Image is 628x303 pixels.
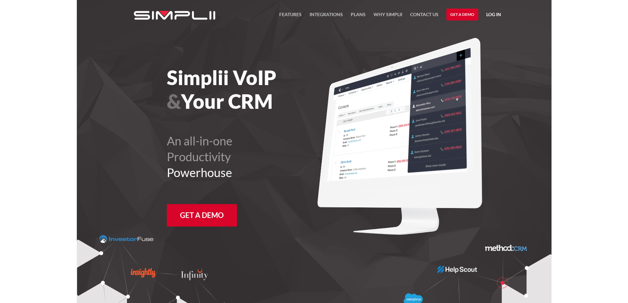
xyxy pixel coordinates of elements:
h1: Simplii VoIP Your CRM [167,66,350,113]
a: Contact US [410,11,438,22]
h2: An all-in-one Productivity [167,133,350,180]
a: Get a Demo [446,9,478,20]
a: Get a Demo [167,204,237,227]
a: Why Simplii [374,11,402,22]
img: Simplii [134,11,215,20]
a: Log in [486,11,501,20]
span: Powerhouse [167,165,232,180]
span: & [167,89,181,113]
a: Integrations [310,11,343,22]
a: FEATURES [279,11,302,22]
a: Plans [351,11,366,22]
